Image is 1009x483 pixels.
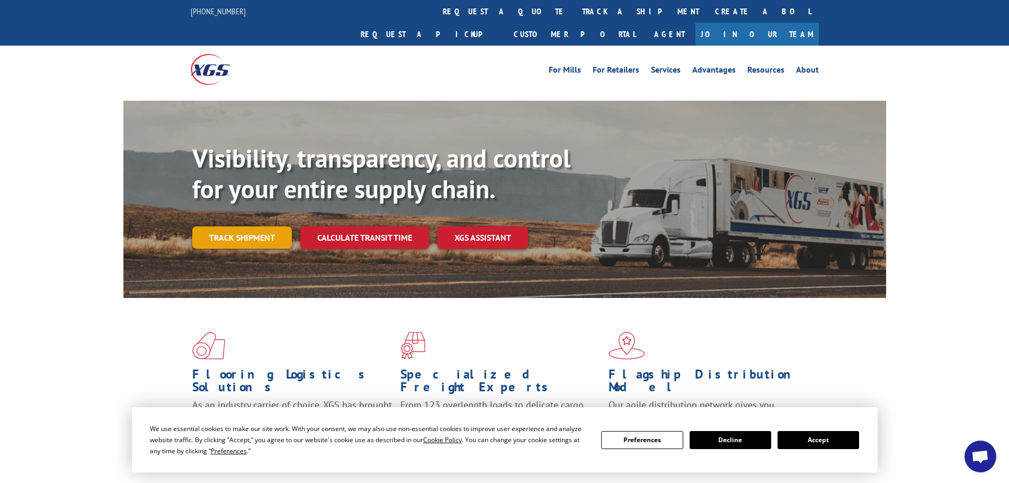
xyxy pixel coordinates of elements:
div: Cookie Consent Prompt [132,407,878,472]
div: We use essential cookies to make our site work. With your consent, we may also use non-essential ... [150,423,588,456]
b: Visibility, transparency, and control for your entire supply chain. [192,142,570,205]
h1: Flooring Logistics Solutions [192,368,392,399]
a: About [796,66,819,77]
span: As an industry carrier of choice, XGS has brought innovation and dedication to flooring logistics... [192,399,392,436]
a: [PHONE_NUMBER] [191,6,246,16]
a: XGS ASSISTANT [437,226,528,249]
a: Join Our Team [695,23,819,46]
a: For Retailers [593,66,639,77]
a: Request a pickup [353,23,506,46]
img: xgs-icon-flagship-distribution-model-red [609,332,645,359]
img: xgs-icon-total-supply-chain-intelligence-red [192,332,225,359]
a: Agent [644,23,695,46]
p: From 123 overlength loads to delicate cargo, our experienced staff knows the best way to move you... [400,399,601,446]
a: Resources [747,66,784,77]
a: Open chat [965,441,996,472]
button: Preferences [601,431,683,449]
a: Track shipment [192,226,292,249]
a: For Mills [549,66,581,77]
button: Accept [778,431,859,449]
span: Cookie Policy [423,435,462,444]
a: Services [651,66,681,77]
span: Preferences [211,446,247,455]
button: Decline [690,431,771,449]
img: xgs-icon-focused-on-flooring-red [400,332,425,359]
a: Calculate transit time [300,226,429,249]
a: Customer Portal [506,23,644,46]
h1: Specialized Freight Experts [400,368,601,399]
a: Advantages [692,66,736,77]
h1: Flagship Distribution Model [609,368,809,399]
span: Our agile distribution network gives you nationwide inventory management on demand. [609,399,803,424]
